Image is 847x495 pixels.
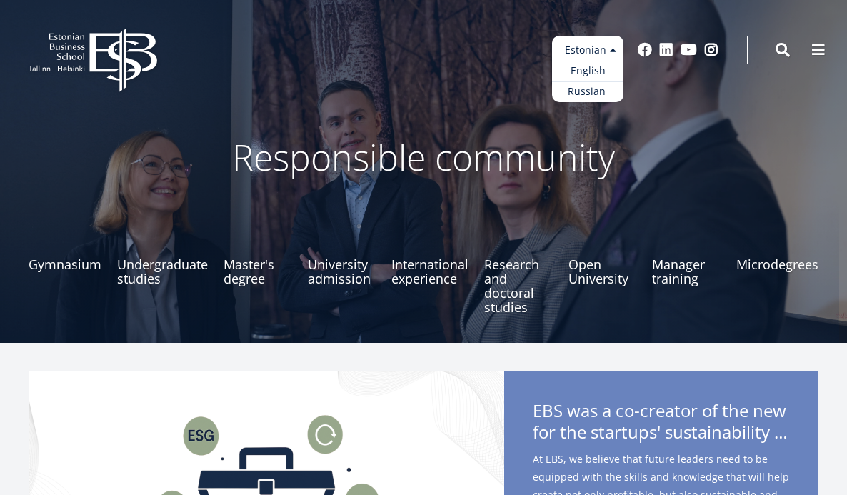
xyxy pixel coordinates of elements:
font: Responsible community [232,133,615,181]
a: Gymnasium [29,229,101,314]
font: Gymnasium [29,256,101,273]
font: Manager training [652,256,705,287]
a: Master's degree [224,229,292,314]
font: University admission [308,256,371,287]
a: Undergraduate studies [117,229,208,314]
a: International experience [391,229,468,314]
font: Microdegrees [736,256,818,273]
a: English [552,61,623,81]
font: EBS was a co-creator of the new [533,399,786,422]
a: Research and doctoral studies [484,229,553,314]
font: English [571,64,606,77]
font: Research and doctoral studies [484,256,539,316]
font: Russian [568,84,606,98]
font: for the startups' sustainability toolbox [533,420,835,444]
a: Manager training [652,229,721,314]
a: Microdegrees [736,229,818,314]
a: Open University [568,229,637,314]
font: Undergraduate studies [117,256,208,287]
a: University admission [308,229,376,314]
font: Master's degree [224,256,274,287]
font: International experience [391,256,468,287]
font: Open University [568,256,628,287]
a: Russian [552,81,623,102]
